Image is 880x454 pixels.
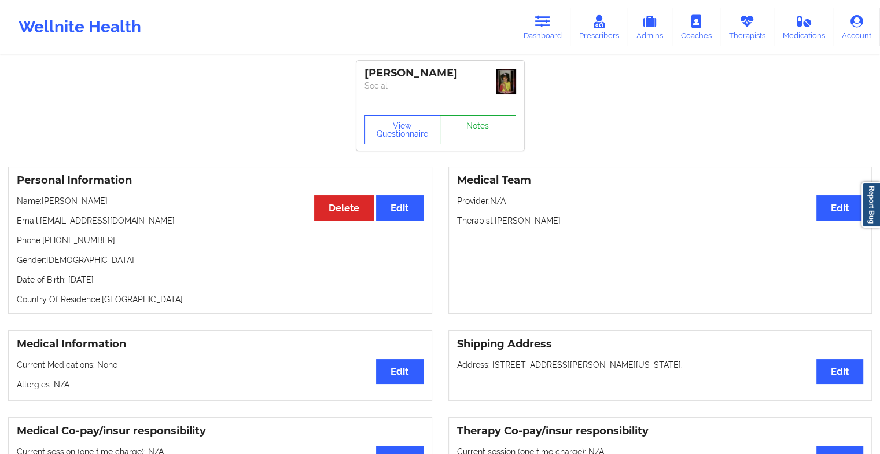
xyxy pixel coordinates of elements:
button: Edit [376,359,423,384]
a: Dashboard [515,8,570,46]
p: Date of Birth: [DATE] [17,274,424,285]
p: Gender: [DEMOGRAPHIC_DATA] [17,254,424,266]
a: Medications [774,8,834,46]
p: Country Of Residence: [GEOGRAPHIC_DATA] [17,294,424,305]
p: Email: [EMAIL_ADDRESS][DOMAIN_NAME] [17,215,424,226]
h3: Therapy Co-pay/insur responsibility [457,424,864,438]
p: Phone: [PHONE_NUMBER] [17,235,424,246]
button: Edit [816,195,863,220]
h3: Medical Team [457,174,864,187]
h3: Personal Information [17,174,424,187]
button: Edit [816,359,863,384]
button: Delete [314,195,374,220]
h3: Medical Co-pay/insur responsibility [17,424,424,438]
button: View Questionnaire [364,115,441,144]
a: Report Bug [861,182,880,228]
a: Admins [627,8,672,46]
p: Provider: N/A [457,195,864,207]
p: Address: [STREET_ADDRESS][PERSON_NAME][US_STATE]. [457,359,864,371]
a: Prescribers [570,8,628,46]
p: Therapist: [PERSON_NAME] [457,215,864,226]
p: Social [364,80,516,91]
button: Edit [376,195,423,220]
a: Coaches [672,8,720,46]
p: Current Medications: None [17,359,424,371]
img: bc088883-0299-4e21-adec-2a694826b18d_9042ac48-aa0f-4407-bd15-f5ce0a86a085IMG_5033.jpeg [496,69,516,94]
a: Therapists [720,8,774,46]
a: Notes [440,115,516,144]
a: Account [833,8,880,46]
h3: Shipping Address [457,338,864,351]
div: [PERSON_NAME] [364,67,516,80]
p: Name: [PERSON_NAME] [17,195,424,207]
p: Allergies: N/A [17,379,424,390]
h3: Medical Information [17,338,424,351]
